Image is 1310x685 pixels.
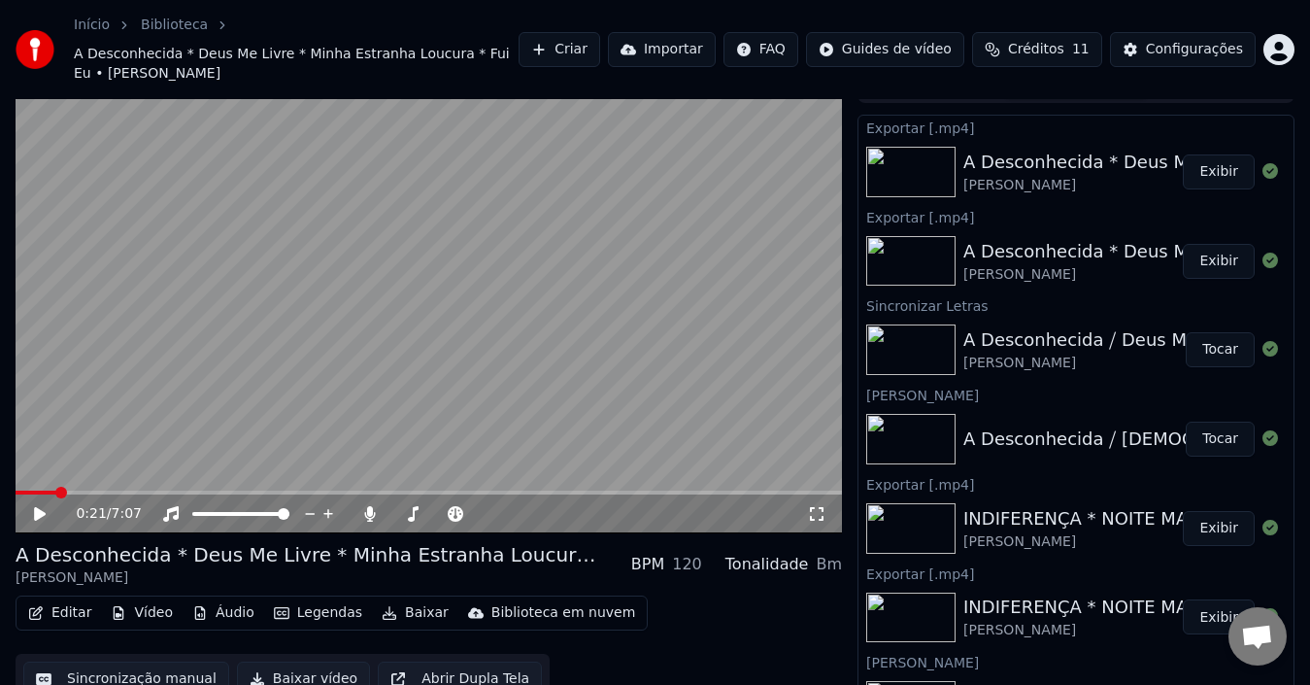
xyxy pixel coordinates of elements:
[858,205,1293,228] div: Exportar [.mp4]
[806,32,964,67] button: Guides de vídeo
[491,603,636,623] div: Biblioteca em nuvem
[858,650,1293,673] div: [PERSON_NAME]
[16,568,598,588] div: [PERSON_NAME]
[1186,422,1255,457] button: Tocar
[723,32,798,67] button: FAQ
[16,30,54,69] img: youka
[103,599,181,627] button: Vídeo
[20,599,99,627] button: Editar
[1183,154,1255,189] button: Exibir
[1008,40,1064,59] span: Créditos
[374,599,456,627] button: Baixar
[672,553,702,576] div: 120
[76,504,122,524] div: /
[266,599,370,627] button: Legendas
[74,16,519,84] nav: breadcrumb
[1183,244,1255,279] button: Exibir
[112,504,142,524] span: 7:07
[608,32,716,67] button: Importar
[74,45,519,84] span: A Desconhecida * Deus Me Livre * Minha Estranha Loucura * Fui Eu • [PERSON_NAME]
[858,472,1293,496] div: Exportar [.mp4]
[858,293,1293,317] div: Sincronizar Letras
[858,383,1293,406] div: [PERSON_NAME]
[1228,607,1287,666] a: Bate-papo aberto
[1072,40,1090,59] span: 11
[1183,599,1255,634] button: Exibir
[76,504,106,524] span: 0:21
[74,16,110,35] a: Início
[725,553,809,576] div: Tonalidade
[141,16,208,35] a: Biblioteca
[519,32,600,67] button: Criar
[1110,32,1256,67] button: Configurações
[816,553,842,576] div: Bm
[1146,40,1243,59] div: Configurações
[1183,511,1255,546] button: Exibir
[631,553,664,576] div: BPM
[972,32,1102,67] button: Créditos11
[185,599,262,627] button: Áudio
[1186,332,1255,367] button: Tocar
[858,562,1293,585] div: Exportar [.mp4]
[858,116,1293,139] div: Exportar [.mp4]
[16,541,598,568] div: A Desconhecida * Deus Me Livre * Minha Estranha Loucura * Fui Eu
